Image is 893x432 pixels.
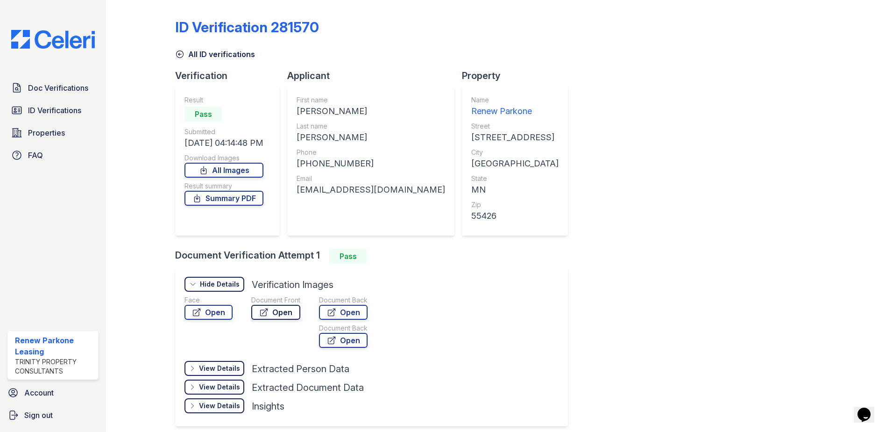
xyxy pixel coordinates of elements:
span: Sign out [24,410,53,421]
span: Doc Verifications [28,82,88,94]
div: 55426 [471,209,559,223]
a: Account [4,383,102,402]
div: Pass [329,249,367,264]
a: ID Verifications [7,101,99,120]
div: Insights [252,400,284,413]
span: Account [24,387,54,398]
div: [PHONE_NUMBER] [297,157,445,170]
div: Verification [175,69,287,82]
div: [GEOGRAPHIC_DATA] [471,157,559,170]
div: State [471,174,559,183]
div: Name [471,95,559,105]
div: [EMAIL_ADDRESS][DOMAIN_NAME] [297,183,445,196]
a: Summary PDF [184,191,263,206]
div: Renew Parkone Leasing [15,335,95,357]
div: Document Front [251,295,300,305]
a: Properties [7,123,99,142]
div: Last name [297,122,445,131]
div: Submitted [184,127,263,137]
div: City [471,148,559,157]
div: Document Verification Attempt 1 [175,249,575,264]
a: All Images [184,163,263,178]
div: [DATE] 04:14:48 PM [184,137,263,150]
div: Verification Images [252,278,333,291]
div: Renew Parkone [471,105,559,118]
a: All ID verifications [175,49,255,60]
div: View Details [199,401,240,410]
div: Email [297,174,445,183]
div: First name [297,95,445,105]
a: FAQ [7,146,99,165]
span: ID Verifications [28,105,81,116]
div: Trinity Property Consultants [15,357,95,376]
div: Extracted Person Data [252,362,349,375]
span: Properties [28,127,65,138]
a: Open [319,333,368,348]
div: Street [471,122,559,131]
a: Open [184,305,233,320]
span: FAQ [28,150,43,161]
div: Extracted Document Data [252,381,364,394]
div: Download Images [184,153,263,163]
iframe: chat widget [854,395,884,423]
div: View Details [199,364,240,373]
div: Property [462,69,575,82]
a: Open [251,305,300,320]
a: Open [319,305,368,320]
div: Zip [471,200,559,209]
a: Sign out [4,406,102,425]
div: View Details [199,382,240,392]
a: Doc Verifications [7,79,99,97]
div: Applicant [287,69,462,82]
div: Result [184,95,263,105]
div: Result summary [184,181,263,191]
img: CE_Logo_Blue-a8612792a0a2168367f1c8372b55b34899dd931a85d93a1a3d3e32e68fde9ad4.png [4,30,102,49]
div: [STREET_ADDRESS] [471,131,559,144]
div: Hide Details [200,280,240,289]
div: MN [471,183,559,196]
div: ID Verification 281570 [175,19,319,36]
div: Phone [297,148,445,157]
div: Document Back [319,295,368,305]
div: Pass [184,107,222,122]
div: Face [184,295,233,305]
div: [PERSON_NAME] [297,131,445,144]
div: Document Back [319,324,368,333]
div: [PERSON_NAME] [297,105,445,118]
a: Name Renew Parkone [471,95,559,118]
